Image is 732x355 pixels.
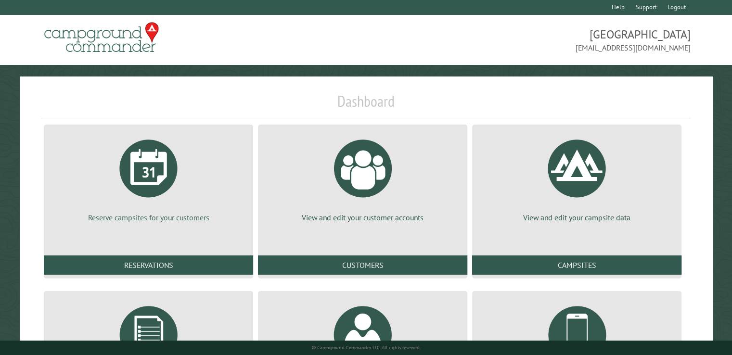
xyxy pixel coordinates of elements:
[55,132,242,223] a: Reserve campsites for your customers
[472,255,681,275] a: Campsites
[44,255,253,275] a: Reservations
[55,212,242,223] p: Reserve campsites for your customers
[270,132,456,223] a: View and edit your customer accounts
[484,212,670,223] p: View and edit your campsite data
[41,92,691,118] h1: Dashboard
[258,255,467,275] a: Customers
[41,19,162,56] img: Campground Commander
[312,344,421,351] small: © Campground Commander LLC. All rights reserved.
[270,212,456,223] p: View and edit your customer accounts
[366,26,691,53] span: [GEOGRAPHIC_DATA] [EMAIL_ADDRESS][DOMAIN_NAME]
[484,132,670,223] a: View and edit your campsite data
